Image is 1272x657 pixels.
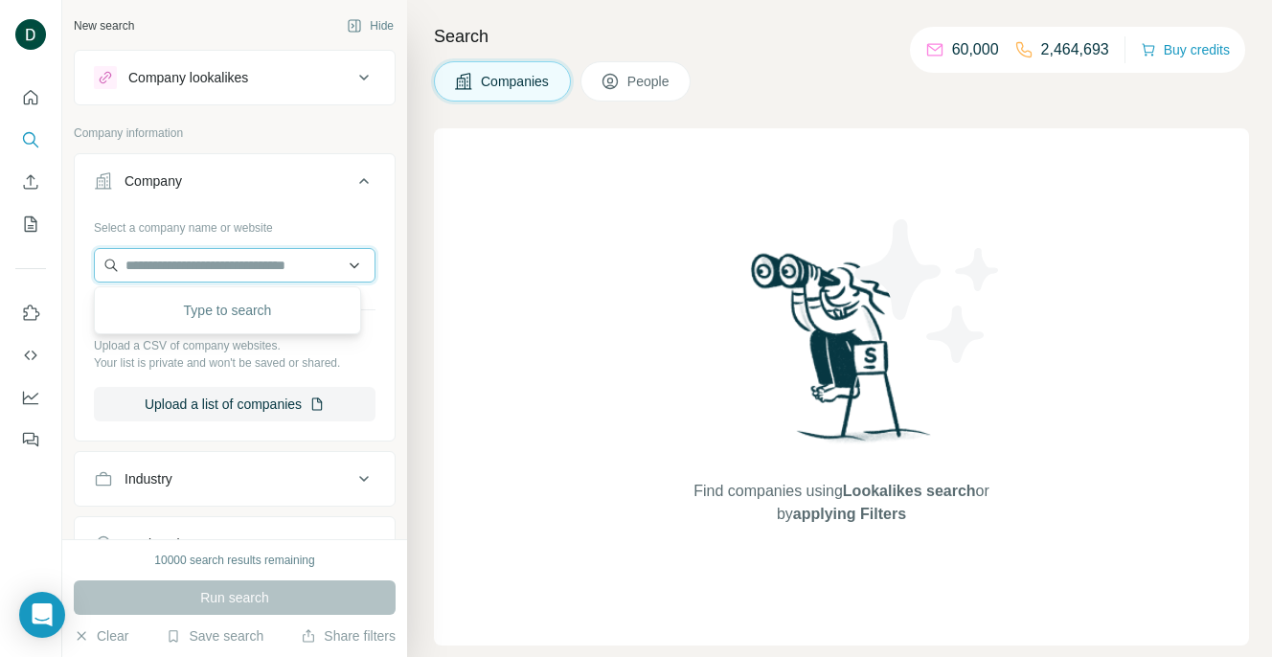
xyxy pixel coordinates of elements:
img: Surfe Illustration - Stars [842,205,1014,377]
div: HQ location [125,534,194,554]
h4: Search [434,23,1249,50]
div: Industry [125,469,172,488]
p: 60,000 [952,38,999,61]
button: Quick start [15,80,46,115]
div: Select a company name or website [94,212,375,237]
button: Feedback [15,422,46,457]
span: Find companies using or by [688,480,994,526]
button: Upload a list of companies [94,387,375,421]
button: Hide [333,11,407,40]
div: 10000 search results remaining [154,552,314,569]
button: Search [15,123,46,157]
span: Companies [481,72,551,91]
p: 2,464,693 [1041,38,1109,61]
div: Open Intercom Messenger [19,592,65,638]
button: Buy credits [1141,36,1230,63]
button: Use Surfe API [15,338,46,373]
button: Save search [166,626,263,646]
button: My lists [15,207,46,241]
button: Use Surfe on LinkedIn [15,296,46,330]
img: Surfe Illustration - Woman searching with binoculars [742,248,942,462]
span: People [627,72,671,91]
span: applying Filters [793,506,906,522]
img: Avatar [15,19,46,50]
button: Clear [74,626,128,646]
button: Dashboard [15,380,46,415]
div: Company [125,171,182,191]
button: Company lookalikes [75,55,395,101]
button: HQ location [75,521,395,567]
button: Share filters [301,626,396,646]
div: Type to search [99,291,356,329]
p: Upload a CSV of company websites. [94,337,375,354]
p: Your list is private and won't be saved or shared. [94,354,375,372]
button: Enrich CSV [15,165,46,199]
p: Company information [74,125,396,142]
span: Lookalikes search [843,483,976,499]
div: New search [74,17,134,34]
button: Industry [75,456,395,502]
div: Company lookalikes [128,68,248,87]
button: Company [75,158,395,212]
